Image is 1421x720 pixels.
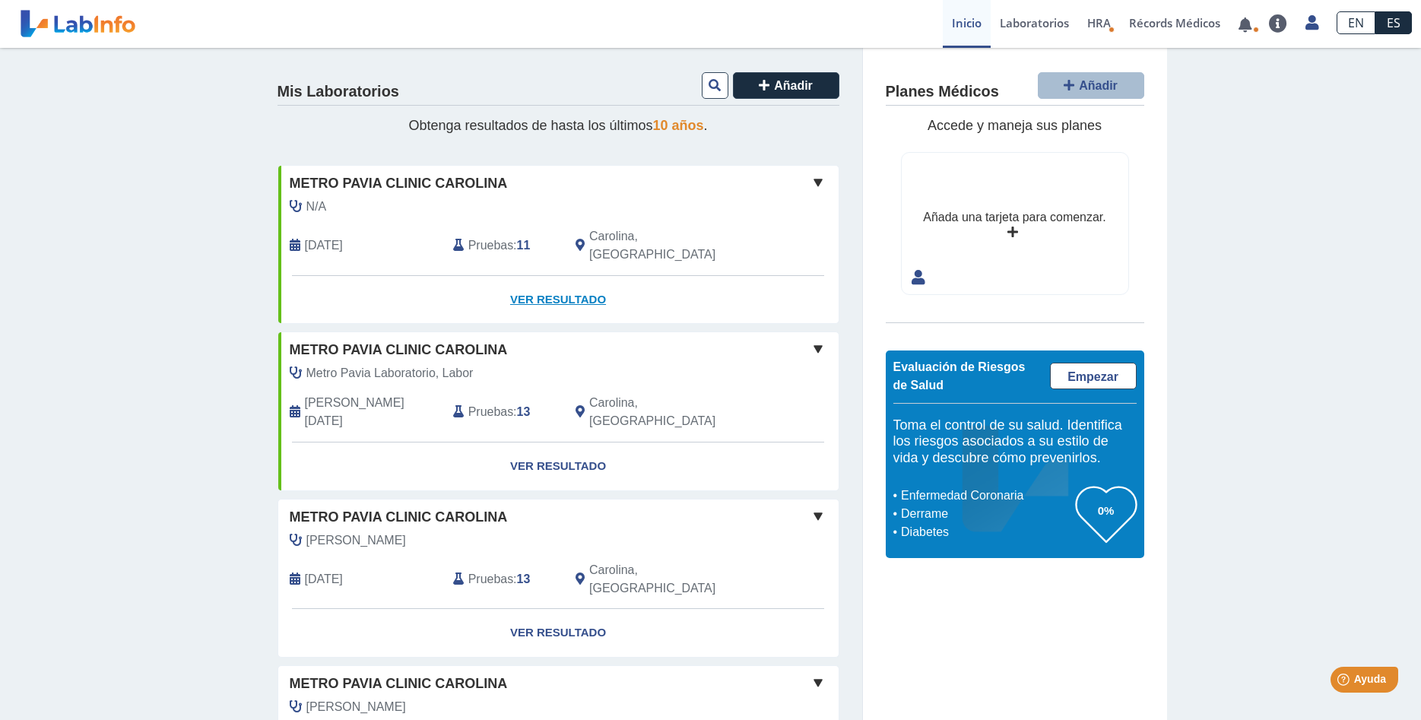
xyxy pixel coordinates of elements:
li: Diabetes [897,523,1076,541]
span: Pruebas [468,403,513,421]
span: Metro Pavia Clinic Carolina [290,674,508,694]
span: 10 años [653,118,704,133]
span: Añadir [1079,79,1118,92]
span: Pruebas [468,570,513,588]
span: N/A [306,198,327,216]
span: HRA [1087,15,1111,30]
span: 2025-09-24 [305,570,343,588]
span: 2025-09-27 [305,236,343,255]
b: 13 [517,405,531,418]
li: Enfermedad Coronaria [897,487,1076,505]
b: 13 [517,573,531,585]
span: Carolina, PR [589,394,757,430]
b: 11 [517,239,531,252]
button: Añadir [733,72,839,99]
span: Davila Carmona, Dalya [306,531,406,550]
h4: Mis Laboratorios [278,83,399,101]
span: Pruebas [468,236,513,255]
h5: Toma el control de su salud. Identifica los riesgos asociados a su estilo de vida y descubre cómo... [893,417,1137,467]
a: Ver Resultado [278,442,839,490]
span: 2025-01-18 [305,394,442,430]
iframe: Help widget launcher [1286,661,1404,703]
span: Metro Pavia Laboratorio, Labor [306,364,474,382]
span: Obtenga resultados de hasta los últimos . [408,118,707,133]
div: : [442,394,564,430]
li: Derrame [897,505,1076,523]
span: Evaluación de Riesgos de Salud [893,360,1026,392]
a: Ver Resultado [278,276,839,324]
h3: 0% [1076,501,1137,520]
h4: Planes Médicos [886,83,999,101]
a: Ver Resultado [278,609,839,657]
span: Carolina, PR [589,227,757,264]
span: Añadir [774,79,813,92]
span: Metro Pavia Clinic Carolina [290,340,508,360]
div: : [442,561,564,598]
span: Almonte, Cesar [306,698,406,716]
button: Añadir [1038,72,1144,99]
span: Carolina, PR [589,561,757,598]
span: Empezar [1067,370,1118,383]
div: Añada una tarjeta para comenzar. [923,208,1105,227]
a: EN [1337,11,1375,34]
span: Accede y maneja sus planes [928,118,1102,133]
div: : [442,227,564,264]
a: Empezar [1050,363,1137,389]
a: ES [1375,11,1412,34]
span: Metro Pavia Clinic Carolina [290,507,508,528]
span: Metro Pavia Clinic Carolina [290,173,508,194]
